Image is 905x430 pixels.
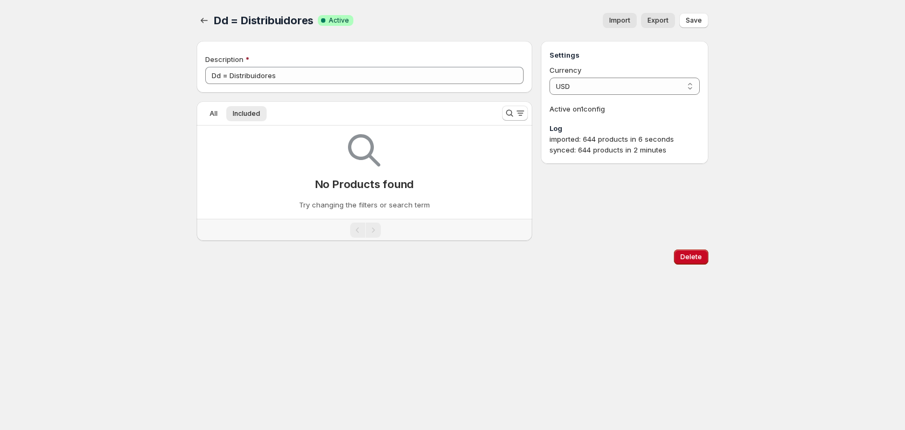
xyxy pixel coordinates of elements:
[641,13,675,28] a: Export
[603,13,637,28] button: Import
[205,55,243,64] span: Description
[214,14,314,27] span: Dd = Distribuidores
[549,134,700,155] div: imported: 644 products in 6 seconds synced: 644 products in 2 minutes
[648,16,669,25] span: Export
[348,134,380,167] img: Empty search results
[329,16,349,25] span: Active
[549,123,700,134] h3: Log
[680,253,702,261] span: Delete
[686,16,702,25] span: Save
[197,219,532,241] nav: Pagination
[549,50,700,60] h3: Settings
[205,67,524,84] input: Private internal description
[609,16,630,25] span: Import
[233,109,260,118] span: Included
[549,103,700,114] p: Active on 1 config
[549,66,581,74] span: Currency
[315,178,414,191] p: No Products found
[210,109,218,118] span: All
[674,249,708,265] button: Delete
[679,13,708,28] button: Save
[299,199,430,210] p: Try changing the filters or search term
[502,106,528,121] button: Search and filter results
